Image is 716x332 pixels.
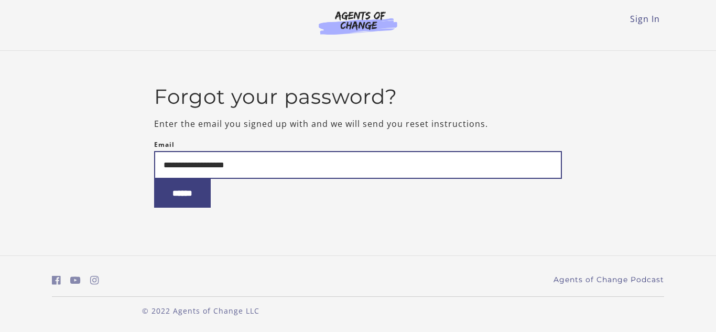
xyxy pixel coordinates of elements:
[70,273,81,288] a: https://www.youtube.com/c/AgentsofChangeTestPrepbyMeaganMitchell (Open in a new window)
[52,305,350,316] p: © 2022 Agents of Change LLC
[154,84,562,109] h2: Forgot your password?
[70,275,81,285] i: https://www.youtube.com/c/AgentsofChangeTestPrepbyMeaganMitchell (Open in a new window)
[554,274,664,285] a: Agents of Change Podcast
[308,10,408,35] img: Agents of Change Logo
[630,13,660,25] a: Sign In
[52,275,61,285] i: https://www.facebook.com/groups/aswbtestprep (Open in a new window)
[154,138,175,151] label: Email
[90,275,99,285] i: https://www.instagram.com/agentsofchangeprep/ (Open in a new window)
[154,117,562,130] p: Enter the email you signed up with and we will send you reset instructions.
[52,273,61,288] a: https://www.facebook.com/groups/aswbtestprep (Open in a new window)
[90,273,99,288] a: https://www.instagram.com/agentsofchangeprep/ (Open in a new window)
